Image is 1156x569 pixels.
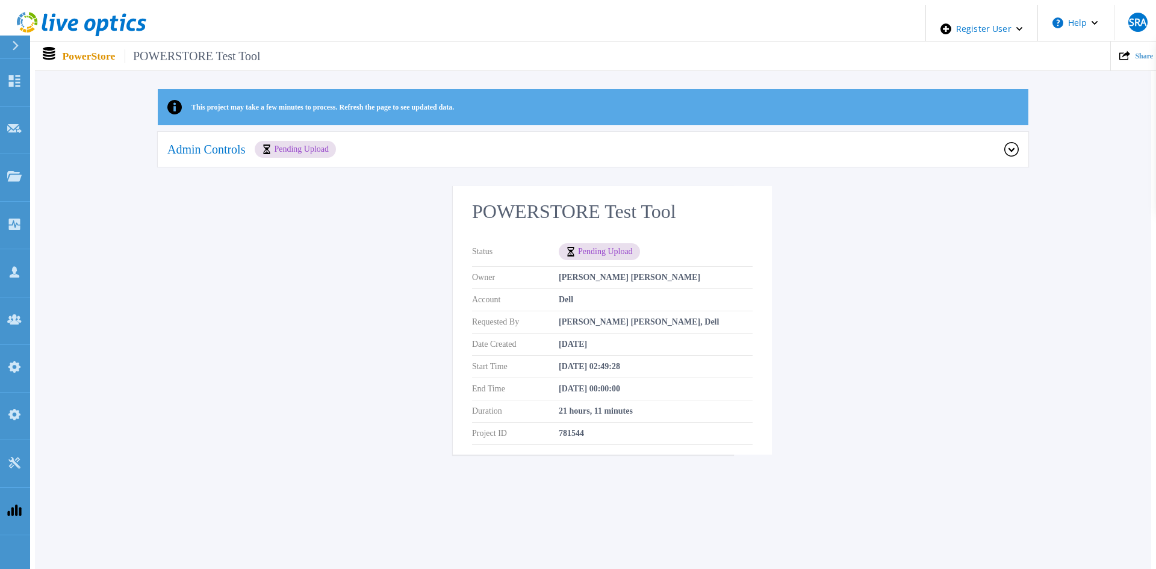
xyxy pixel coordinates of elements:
[559,384,620,394] p: [DATE] 00:00:00
[926,5,1037,53] div: Register User
[472,429,559,438] p: Project ID
[559,295,573,305] p: Dell
[472,295,559,305] p: Account
[559,429,584,438] p: 781544
[559,317,719,327] p: [PERSON_NAME] [PERSON_NAME], Dell
[472,340,559,349] p: Date Created
[1135,52,1153,60] span: Share
[559,243,640,260] div: Pending Upload
[125,49,260,63] span: POWERSTORE Test Tool
[472,406,559,416] p: Duration
[167,143,245,155] p: Admin Controls
[472,273,559,282] p: Owner
[559,273,700,282] p: [PERSON_NAME] [PERSON_NAME]
[472,247,559,257] p: Status
[63,49,261,63] p: PowerStore
[559,362,620,372] p: [DATE] 02:49:28
[1038,5,1113,41] button: Help
[472,317,559,327] p: Requested By
[472,384,559,394] p: End Time
[472,201,753,223] h2: POWERSTORE Test Tool
[559,406,633,416] p: 21 hours, 11 minutes
[255,141,336,158] div: Pending Upload
[559,340,587,349] p: [DATE]
[1129,17,1146,27] span: SRA
[5,5,1151,538] div: ,
[191,103,454,112] p: This project may take a few minutes to process. Refresh the page to see updated data.
[472,362,559,372] p: Start Time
